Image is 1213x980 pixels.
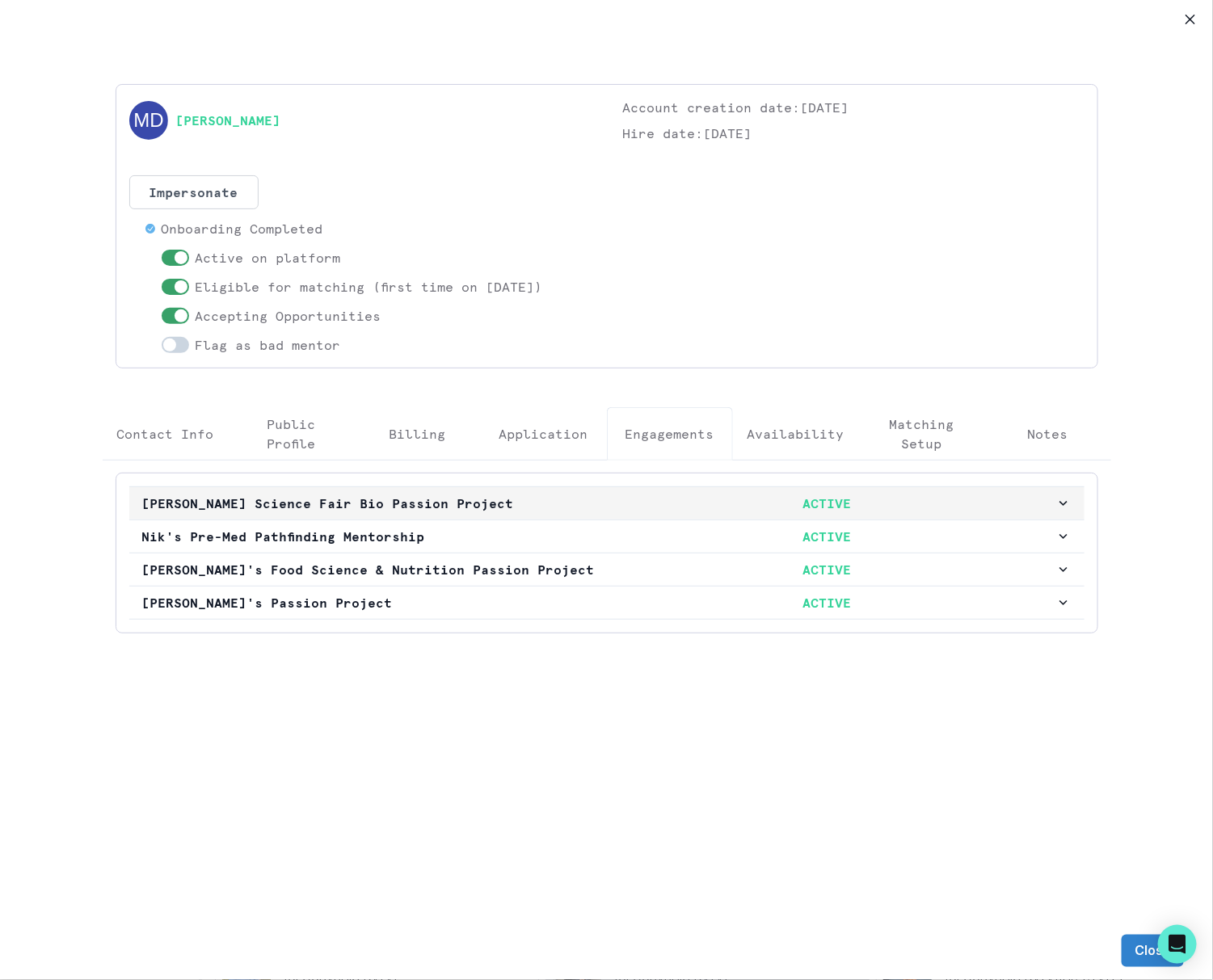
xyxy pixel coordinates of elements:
p: [PERSON_NAME]'s Food Science & Nutrition Passion Project [142,560,599,579]
p: Engagements [625,424,714,444]
p: Matching Setup [873,414,971,453]
p: Public Profile [242,414,341,453]
p: Account creation date: [DATE] [623,98,1085,117]
button: [PERSON_NAME]'s Food Science & Nutrition Passion ProjectACTIVE [129,553,1085,586]
p: Hire date: [DATE] [623,124,1085,143]
p: Billing [390,424,446,444]
button: [PERSON_NAME] Science Fair Bio Passion ProjectACTIVE [129,487,1085,519]
p: ACTIVE [599,494,1055,513]
p: [PERSON_NAME]'s Passion Project [142,593,599,612]
p: Eligible for matching (first time on [DATE]) [196,277,543,297]
a: [PERSON_NAME] [176,111,281,130]
button: Close [1122,935,1184,967]
p: ACTIVE [599,527,1055,546]
p: Onboarding Completed [162,219,323,238]
button: Impersonate [129,175,259,209]
p: Flag as bad mentor [196,335,341,355]
button: Nik's Pre-Med Pathfinding MentorshipACTIVE [129,520,1085,553]
img: svg [129,101,168,140]
p: ACTIVE [599,560,1055,579]
div: Open Intercom Messenger [1158,925,1197,964]
p: Application [499,424,588,444]
p: Contact Info [117,424,214,444]
p: [PERSON_NAME] Science Fair Bio Passion Project [142,494,599,513]
p: ACTIVE [599,593,1055,612]
button: Close [1177,6,1203,32]
p: Availability [748,424,844,444]
p: Nik's Pre-Med Pathfinding Mentorship [142,527,599,546]
p: Active on platform [196,248,341,267]
button: [PERSON_NAME]'s Passion ProjectACTIVE [129,587,1085,619]
p: Notes [1028,424,1068,444]
p: Accepting Opportunities [196,306,381,326]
